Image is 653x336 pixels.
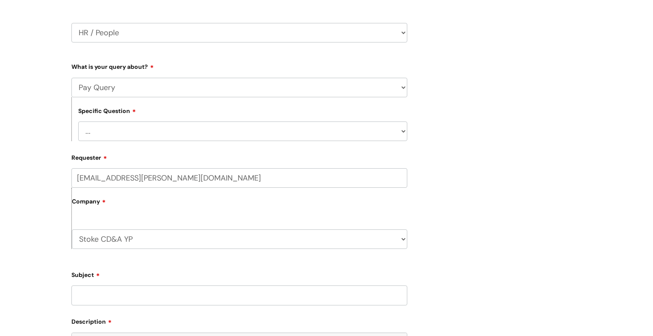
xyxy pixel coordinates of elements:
[71,268,407,279] label: Subject
[71,168,407,188] input: Email
[72,195,407,214] label: Company
[71,60,407,71] label: What is your query about?
[78,106,136,115] label: Specific Question
[71,315,407,325] label: Description
[71,151,407,161] label: Requester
